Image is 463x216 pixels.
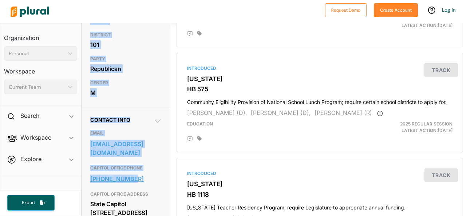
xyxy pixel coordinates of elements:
[325,3,367,17] button: Request Demo
[442,7,456,13] a: Log In
[424,168,458,182] button: Track
[90,31,162,39] h3: DISTRICT
[366,121,458,134] div: Latest Action: [DATE]
[90,117,130,123] span: Contact Info
[20,112,39,120] h2: Search
[187,180,452,188] h3: [US_STATE]
[90,87,162,98] div: M
[90,79,162,87] h3: GENDER
[187,170,452,177] div: Introduced
[197,31,202,36] div: Add tags
[187,96,452,105] h4: Community Eligibility Provision of National School Lunch Program; require certain school district...
[90,129,162,137] h3: EMAIL
[90,164,162,172] h3: CAPITOL OFFICE PHONE
[187,31,193,37] div: Add Position Statement
[4,27,77,43] h3: Organization
[374,3,418,17] button: Create Account
[90,190,162,199] h3: CAPITOL OFFICE ADDRESS
[187,109,247,116] span: [PERSON_NAME] (D),
[187,121,213,127] span: Education
[197,136,202,141] div: Add tags
[187,65,452,72] div: Introduced
[90,39,162,50] div: 101
[9,50,65,57] div: Personal
[187,136,193,142] div: Add Position Statement
[4,61,77,77] h3: Workspace
[374,6,418,13] a: Create Account
[187,75,452,83] h3: [US_STATE]
[90,55,162,63] h3: PARTY
[314,109,372,116] span: [PERSON_NAME] (R)
[251,109,311,116] span: [PERSON_NAME] (D),
[7,195,55,211] button: Export
[400,121,452,127] span: 2025 Regular Session
[325,6,367,13] a: Request Demo
[90,63,162,74] div: Republican
[187,85,452,93] h3: HB 575
[9,83,65,91] div: Current Team
[90,139,162,158] a: [EMAIL_ADDRESS][DOMAIN_NAME]
[187,201,452,211] h4: [US_STATE] Teacher Residency Program; require Legislature to appropriate annual funding.
[90,173,162,184] a: [PHONE_NUMBER]
[424,63,458,77] button: Track
[17,200,40,206] span: Export
[187,191,452,198] h3: HB 1118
